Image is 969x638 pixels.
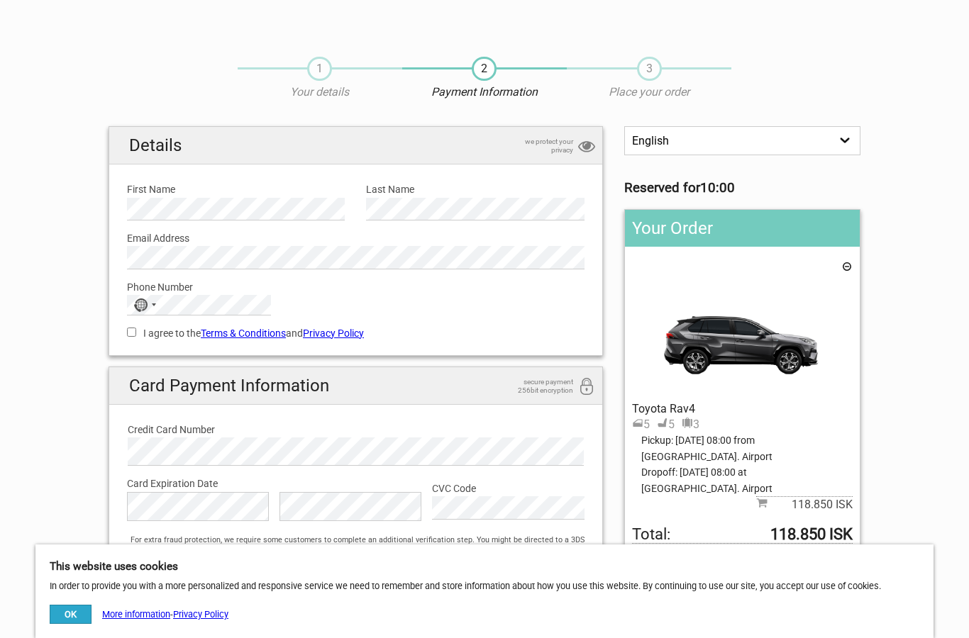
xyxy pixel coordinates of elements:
label: Email Address [127,230,585,246]
i: 256bit encryption [578,378,595,397]
a: Terms & Conditions [201,328,286,339]
span: Total to be paid [632,527,853,543]
h2: Card Payment Information [109,367,602,405]
label: Card Expiration Date [127,476,585,491]
h2: Your Order [625,210,860,247]
label: Phone Number [127,279,585,295]
div: - [50,605,228,624]
span: Subtotal [756,496,853,513]
a: More information [102,609,170,620]
p: Payment Information [402,84,567,100]
strong: 10:00 [700,180,735,196]
label: CVC Code [432,481,585,496]
p: Your details [238,84,402,100]
span: we protect your privacy [502,138,573,155]
img: IFAR.png [632,276,853,401]
button: OK [50,605,92,624]
h2: Details [109,127,602,164]
span: 3 [637,57,662,81]
div: In order to provide you with a more personalized and responsive service we need to remember and s... [35,544,934,638]
span: 2 [472,57,497,81]
span: Pickup: [DATE] 08:00 from [GEOGRAPHIC_DATA]. Airport [632,432,853,464]
h3: Reserved for [624,180,860,196]
a: Privacy Policy [173,609,228,620]
i: privacy protection [578,138,595,157]
div: 5 [657,417,675,432]
a: Privacy Policy [303,328,364,339]
span: Dropoff: [DATE] 08:00 at [GEOGRAPHIC_DATA]. Airport [632,464,853,496]
h5: This website uses cookies [50,559,919,574]
label: I agree to the and [127,325,585,341]
div: For extra fraud protection, we require some customers to complete an additional verification step... [123,532,602,580]
span: secure payment 256bit encryption [502,378,573,395]
div: 3 [682,417,699,432]
span: Toyota Rav4 [632,402,695,415]
div: 5 [632,417,650,432]
button: Selected country [128,296,163,314]
label: Credit Card Number [128,422,584,437]
label: First Name [127,181,345,197]
p: Place your order [567,84,731,100]
span: 1 [307,57,332,81]
span: 118.850 ISK [768,497,853,513]
label: Last Name [366,181,584,197]
strong: 118.850 ISK [770,527,853,542]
